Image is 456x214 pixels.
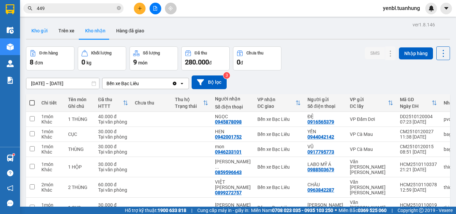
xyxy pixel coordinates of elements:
[68,117,91,122] div: 1 THÙNG
[117,5,121,12] span: close-circle
[7,43,14,50] img: warehouse-icon
[98,97,123,102] div: Đã thu
[400,167,437,172] div: 21:21 [DATE]
[257,132,301,137] div: Bến xe Bạc Liêu
[125,207,186,214] span: Hỗ trợ kỹ thuật:
[6,4,14,14] img: logo-vxr
[307,119,334,125] div: 0916565379
[215,96,251,101] div: Người nhận
[86,60,91,65] span: kg
[350,97,388,102] div: VP gửi
[197,207,249,214] span: Cung cấp máy in - giấy in:
[400,129,437,134] div: CM2510120027
[237,58,240,66] span: 0
[158,208,186,213] strong: 1900 633 818
[98,114,128,119] div: 40.000 đ
[26,78,99,89] input: Select a date range.
[98,129,128,134] div: 30.000 đ
[257,117,301,122] div: Bến xe Bạc Liêu
[98,103,123,109] div: HTTT
[400,134,437,140] div: 11:38 [DATE]
[95,94,132,112] th: Toggle SortBy
[135,100,168,105] div: Chưa thu
[98,167,128,172] div: Tại văn phòng
[106,80,139,87] div: Bến xe Bạc Liêu
[257,103,295,109] div: ĐC giao
[165,3,177,14] button: aim
[400,187,437,193] div: 12:59 [DATE]
[39,51,58,55] div: Đơn hàng
[111,23,150,39] button: Hàng đã giao
[254,94,304,112] th: Toggle SortBy
[7,185,13,191] span: notification
[400,103,432,109] div: Ngày ĐH
[185,58,209,66] span: 280.000
[400,162,437,167] div: HCM2510110337
[41,134,61,140] div: Khác
[400,149,437,155] div: 08:51 [DATE]
[440,3,452,14] button: caret-down
[215,170,242,175] div: 0859596643
[307,149,334,155] div: 0917795773
[257,205,301,210] div: Bến xe Bạc Liêu
[397,94,440,112] th: Toggle SortBy
[98,182,128,187] div: 60.000 đ
[257,164,301,170] div: Bến xe Bạc Liêu
[192,75,227,89] button: Bộ lọc
[41,182,61,187] div: 2 món
[7,170,13,176] span: question-circle
[215,149,242,155] div: 0946233101
[7,155,14,162] img: warehouse-icon
[307,97,343,102] div: Người gửi
[240,60,243,65] span: đ
[400,182,437,187] div: HCM2510110078
[350,179,393,195] div: Văn [PERSON_NAME] [PERSON_NAME]
[215,104,251,110] div: Số điện thoại
[7,200,13,206] span: message
[98,202,128,208] div: 30.000 đ
[78,46,126,70] button: Khối lượng0kg
[153,6,158,11] span: file-add
[68,147,91,152] div: THÙNG
[307,114,343,119] div: ĐỆ
[307,103,343,109] div: Số điện thoại
[350,159,393,175] div: Văn [PERSON_NAME] [PERSON_NAME]
[41,149,61,155] div: Khác
[195,51,207,55] div: Đã thu
[307,144,343,149] div: VŨ
[257,147,301,152] div: Bến xe Bạc Liêu
[215,129,251,134] div: HEN
[98,162,128,167] div: 30.000 đ
[98,134,128,140] div: Tại văn phòng
[68,205,91,210] div: 1 CỤC
[7,77,14,84] img: solution-icon
[251,207,333,214] span: Miền Nam
[413,21,435,28] div: ver 1.8.146
[7,60,14,67] img: warehouse-icon
[400,119,437,125] div: 07:23 [DATE]
[400,144,437,149] div: CM2510120015
[350,132,393,137] div: VP Cà Mau
[257,97,295,102] div: VP nhận
[400,202,437,208] div: HCM2510110019
[215,114,251,119] div: NGỌC
[209,60,212,65] span: đ
[68,132,91,137] div: CỤC
[172,81,177,86] svg: Clear value
[400,97,432,102] div: Mã GD
[307,129,343,134] div: YẾN
[133,58,137,66] span: 9
[98,144,128,149] div: 30.000 đ
[215,202,251,208] div: TRÂN
[307,202,343,208] div: OANH
[399,47,433,59] button: Nhập hàng
[81,58,85,66] span: 0
[172,94,212,112] th: Toggle SortBy
[138,60,148,65] span: món
[223,72,230,79] sup: 3
[68,97,91,102] div: Tên món
[181,46,230,70] button: Đã thu280.000đ
[134,3,146,14] button: plus
[350,117,393,122] div: VP Đầm Dơi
